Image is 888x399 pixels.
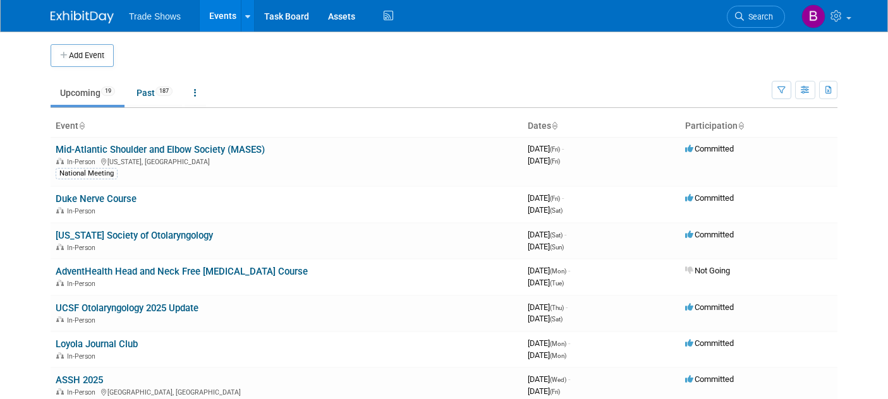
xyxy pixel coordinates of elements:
span: In-Person [67,280,99,288]
span: [DATE] [528,338,570,348]
span: [DATE] [528,242,564,251]
th: Dates [523,116,680,137]
a: Loyola Journal Club [56,338,138,350]
a: UCSF Otolaryngology 2025 Update [56,302,198,314]
span: - [568,338,570,348]
span: [DATE] [528,374,570,384]
span: - [562,193,564,203]
span: - [566,302,568,312]
span: [DATE] [528,350,566,360]
a: Sort by Event Name [78,121,85,131]
th: Participation [680,116,837,137]
div: National Meeting [56,168,118,179]
span: Search [744,12,773,21]
span: In-Person [67,388,99,396]
span: 187 [155,86,173,96]
span: (Sat) [550,232,563,239]
img: In-Person Event [56,352,64,359]
a: Sort by Participation Type [738,121,744,131]
img: ExhibitDay [51,11,114,23]
span: Committed [685,338,734,348]
span: [DATE] [528,278,564,287]
a: Upcoming19 [51,81,125,105]
span: - [568,266,570,275]
a: Past187 [127,81,182,105]
span: 19 [101,86,115,96]
span: [DATE] [528,314,563,323]
span: Committed [685,230,734,239]
span: In-Person [67,158,99,166]
span: [DATE] [528,230,566,239]
span: (Sat) [550,316,563,323]
span: - [562,144,564,153]
a: ASSH 2025 [56,374,103,386]
span: In-Person [67,352,99,360]
span: (Thu) [550,304,564,311]
img: In-Person Event [56,244,64,250]
span: (Mon) [550,268,566,275]
span: [DATE] [528,144,564,153]
a: AdventHealth Head and Neck Free [MEDICAL_DATA] Course [56,266,308,277]
span: In-Person [67,207,99,215]
div: [US_STATE], [GEOGRAPHIC_DATA] [56,156,518,166]
span: (Mon) [550,340,566,347]
span: (Sun) [550,244,564,251]
span: Committed [685,193,734,203]
span: (Fri) [550,388,560,395]
span: (Mon) [550,352,566,359]
a: Sort by Start Date [551,121,557,131]
img: Becca Rensi [801,4,825,28]
a: Mid-Atlantic Shoulder and Elbow Society (MASES) [56,144,265,155]
span: (Fri) [550,158,560,165]
a: [US_STATE] Society of Otolaryngology [56,230,213,241]
span: [DATE] [528,205,563,215]
span: Committed [685,374,734,384]
span: Committed [685,144,734,153]
a: Duke Nerve Course [56,193,137,205]
span: [DATE] [528,193,564,203]
span: [DATE] [528,386,560,396]
a: Search [727,6,785,28]
span: (Fri) [550,195,560,202]
img: In-Person Event [56,158,64,164]
span: - [564,230,566,239]
span: In-Person [67,316,99,325]
img: In-Person Event [56,280,64,286]
img: In-Person Event [56,388,64,395]
img: In-Person Event [56,207,64,213]
span: In-Person [67,244,99,252]
span: Committed [685,302,734,312]
button: Add Event [51,44,114,67]
th: Event [51,116,523,137]
span: (Fri) [550,146,560,153]
span: Not Going [685,266,730,275]
span: - [568,374,570,384]
div: [GEOGRAPHIC_DATA], [GEOGRAPHIC_DATA] [56,386,518,396]
span: [DATE] [528,302,568,312]
span: (Sat) [550,207,563,214]
span: (Tue) [550,280,564,287]
span: [DATE] [528,156,560,165]
span: Trade Shows [129,11,181,21]
span: (Wed) [550,376,566,383]
img: In-Person Event [56,316,64,323]
span: [DATE] [528,266,570,275]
